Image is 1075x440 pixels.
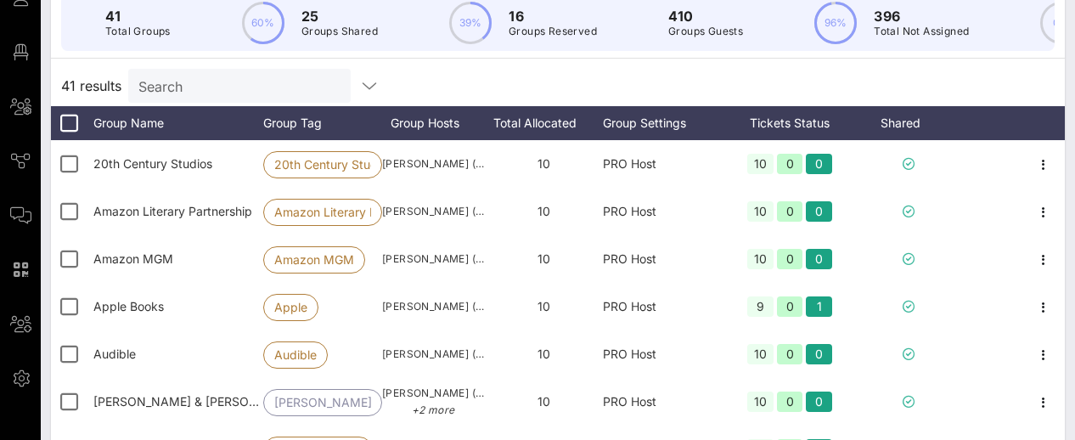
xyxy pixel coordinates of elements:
div: Group Settings [603,106,722,140]
div: PRO Host [603,283,722,330]
div: Shared [858,106,960,140]
span: Apple Books [93,299,164,313]
div: 1 [806,296,832,317]
p: Total Not Assigned [874,23,969,40]
div: 10 [747,249,774,269]
span: [PERSON_NAME] ([PERSON_NAME][EMAIL_ADDRESS][PERSON_NAME][DOMAIN_NAME]) [382,155,484,172]
div: Tickets Status [722,106,858,140]
span: Amazon Literary P… [274,200,371,225]
span: 20th Century Studios [93,156,212,171]
span: 10 [537,251,550,266]
p: 16 [509,6,597,26]
div: PRO Host [603,330,722,378]
span: 20th Century Stud… [274,152,371,178]
p: Groups Shared [301,23,378,40]
p: 25 [301,6,378,26]
div: 0 [777,249,803,269]
div: Group Hosts [382,106,484,140]
div: Total Allocated [484,106,603,140]
p: 410 [668,6,743,26]
div: 10 [747,154,774,174]
span: [PERSON_NAME] ([EMAIL_ADDRESS][DOMAIN_NAME]) [382,203,484,220]
div: 0 [806,249,832,269]
span: Audible [93,347,136,361]
div: PRO Host [603,188,722,235]
span: [PERSON_NAME] ([EMAIL_ADDRESS][DOMAIN_NAME]) [382,385,484,419]
div: 9 [747,296,774,317]
p: +2 more [382,402,484,419]
div: PRO Host [603,140,722,188]
span: [PERSON_NAME] ([EMAIL_ADDRESS][DOMAIN_NAME]) [382,346,484,363]
span: 41 results [61,76,121,96]
div: 0 [806,392,832,412]
div: PRO Host [603,235,722,283]
span: Barnes & Noble [93,394,303,409]
div: 10 [747,392,774,412]
span: [PERSON_NAME] & [PERSON_NAME] [274,390,371,415]
span: 10 [537,347,550,361]
p: 41 [105,6,171,26]
p: Total Groups [105,23,171,40]
span: 10 [537,156,550,171]
div: Group Name [93,106,263,140]
div: 10 [747,201,774,222]
span: Amazon MGM [93,251,173,266]
p: Groups Reserved [509,23,597,40]
div: 0 [777,392,803,412]
span: [PERSON_NAME] ([EMAIL_ADDRESS][DOMAIN_NAME]) [382,251,484,268]
div: 0 [806,344,832,364]
span: Amazon MGM [274,247,354,273]
div: PRO Host [603,378,722,426]
div: 10 [747,344,774,364]
div: 0 [777,201,803,222]
span: 10 [537,204,550,218]
p: Groups Guests [668,23,743,40]
div: Group Tag [263,106,382,140]
span: Amazon Literary Partnership [93,204,252,218]
div: 0 [806,154,832,174]
div: 0 [777,296,803,317]
span: 10 [537,394,550,409]
div: 0 [777,154,803,174]
span: Apple [274,295,307,320]
span: Audible [274,342,317,368]
span: 10 [537,299,550,313]
div: 0 [806,201,832,222]
p: 396 [874,6,969,26]
span: [PERSON_NAME] ([EMAIL_ADDRESS][DOMAIN_NAME]) [382,298,484,315]
div: 0 [777,344,803,364]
